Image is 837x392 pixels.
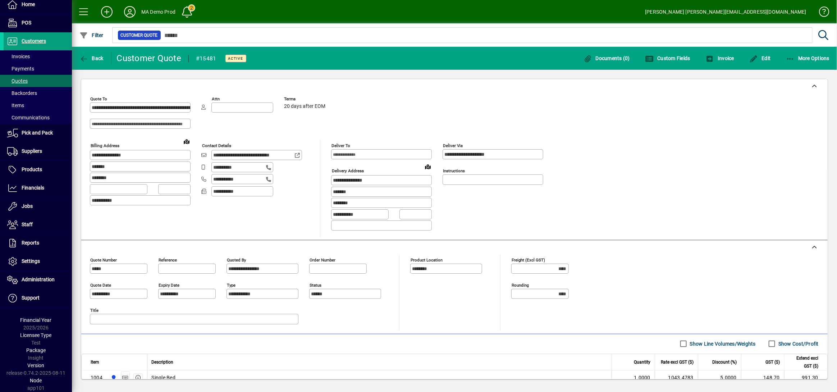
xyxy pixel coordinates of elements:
div: MA Demo Prod [141,6,175,18]
mat-label: Attn [212,96,220,101]
a: View on map [422,161,434,172]
span: Auckland [109,374,117,382]
span: Communications [7,115,50,120]
label: Show Line Volumes/Weights [689,340,756,347]
app-page-header-button: Back [72,52,111,65]
span: Invoice [705,55,734,61]
span: Quotes [7,78,28,84]
mat-label: Status [310,282,321,287]
button: Add [95,5,118,18]
span: Items [7,102,24,108]
span: Package [26,347,46,353]
a: POS [4,14,72,32]
a: View on map [181,136,192,147]
span: Products [22,167,42,172]
span: Settings [22,258,40,264]
div: 1043.4783 [659,374,694,381]
mat-label: Instructions [443,168,465,173]
span: Filter [79,32,104,38]
td: 5.0000 [698,370,741,385]
span: Edit [749,55,771,61]
span: Discount (%) [712,358,737,366]
a: Support [4,289,72,307]
a: Payments [4,63,72,75]
div: [PERSON_NAME] [PERSON_NAME][EMAIL_ADDRESS][DOMAIN_NAME] [645,6,806,18]
mat-label: Quote date [90,282,111,287]
span: Back [79,55,104,61]
td: 991.30 [784,370,827,385]
span: Customers [22,38,46,44]
span: Administration [22,277,55,282]
span: Single Bed [152,374,176,381]
mat-label: Product location [411,257,443,262]
span: Active [228,56,243,61]
span: POS [22,20,31,26]
span: Backorders [7,90,37,96]
span: Rate excl GST ($) [661,358,694,366]
a: Reports [4,234,72,252]
span: Financial Year [20,317,52,323]
span: Staff [22,222,33,227]
span: Item [91,358,99,366]
span: Customer Quote [121,32,158,39]
div: 1004 [91,374,102,381]
mat-label: Expiry date [159,282,179,287]
mat-label: Freight (excl GST) [512,257,545,262]
mat-label: Order number [310,257,335,262]
button: More Options [784,52,832,65]
a: Financials [4,179,72,197]
span: 20 days after EOM [284,104,325,109]
a: Jobs [4,197,72,215]
span: Node [30,378,42,383]
a: Pick and Pack [4,124,72,142]
span: 1.0000 [634,374,651,381]
label: Show Cost/Profit [777,340,819,347]
span: Invoices [7,54,30,59]
button: Profile [118,5,141,18]
a: Products [4,161,72,179]
a: Quotes [4,75,72,87]
a: Backorders [4,87,72,99]
button: Filter [78,29,105,42]
span: Financials [22,185,44,191]
a: Items [4,99,72,111]
span: GST ($) [765,358,780,366]
td: 148.70 [741,370,784,385]
span: Quantity [634,358,650,366]
mat-label: Deliver To [331,143,350,148]
a: Invoices [4,50,72,63]
span: More Options [786,55,830,61]
span: Support [22,295,40,301]
div: Customer Quote [117,53,182,64]
a: Suppliers [4,142,72,160]
mat-label: Type [227,282,235,287]
button: Back [78,52,105,65]
mat-label: Quote number [90,257,117,262]
button: Custom Fields [643,52,692,65]
span: Suppliers [22,148,42,154]
span: Version [28,363,45,368]
button: Invoice [704,52,736,65]
a: Knowledge Base [814,1,828,25]
span: Documents (0) [583,55,630,61]
span: Pick and Pack [22,130,53,136]
a: Administration [4,271,72,289]
span: Jobs [22,203,33,209]
mat-label: Quote To [90,96,107,101]
span: Custom Fields [645,55,690,61]
span: Payments [7,66,34,72]
button: Documents (0) [581,52,632,65]
mat-label: Deliver via [443,143,463,148]
div: #15481 [196,53,216,64]
a: Communications [4,111,72,124]
span: Extend excl GST ($) [789,354,818,370]
span: Home [22,1,35,7]
span: Licensee Type [20,332,52,338]
mat-label: Quoted by [227,257,246,262]
button: Edit [747,52,773,65]
a: Settings [4,252,72,270]
mat-label: Title [90,307,99,313]
mat-label: Reference [159,257,177,262]
a: Staff [4,216,72,234]
span: Terms [284,97,327,101]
